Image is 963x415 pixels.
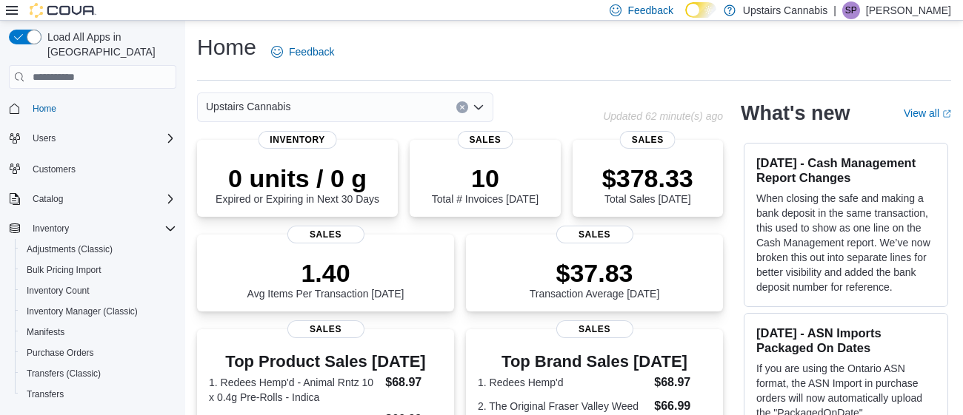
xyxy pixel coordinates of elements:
[21,303,144,320] a: Inventory Manager (Classic)
[27,264,101,276] span: Bulk Pricing Import
[15,239,182,260] button: Adjustments (Classic)
[27,190,176,208] span: Catalog
[866,1,951,19] p: [PERSON_NAME]
[21,385,176,403] span: Transfers
[833,1,836,19] p: |
[209,375,379,405] dt: 1. Redees Hemp'd - Animal Rntz 10 x 0.4g Pre-Rolls - Indica
[247,258,404,300] div: Avg Items Per Transaction [DATE]
[33,103,56,115] span: Home
[842,1,860,19] div: Sean Paradis
[287,320,364,338] span: Sales
[27,285,90,297] span: Inventory Count
[21,261,176,279] span: Bulk Pricing Import
[27,99,176,118] span: Home
[21,303,176,320] span: Inventory Manager (Classic)
[27,159,176,178] span: Customers
[30,3,96,18] img: Cova
[457,131,513,149] span: Sales
[904,107,951,119] a: View allExternal link
[265,37,340,67] a: Feedback
[216,163,379,193] p: 0 units / 0 g
[756,325,936,355] h3: [DATE] - ASN Imports Packaged On Dates
[15,322,182,343] button: Manifests
[602,163,693,205] div: Total Sales [DATE]
[27,129,61,147] button: Users
[21,344,176,362] span: Purchase Orders
[530,258,660,288] p: $37.83
[432,163,539,205] div: Total # Invoices [DATE]
[27,220,75,237] button: Inventory
[478,375,648,390] dt: 1. Redees Hemp'd
[287,226,364,243] span: Sales
[247,258,404,288] p: 1.40
[15,363,182,384] button: Transfers (Classic)
[478,353,711,371] h3: Top Brand Sales [DATE]
[602,163,693,193] p: $378.33
[197,33,256,62] h1: Home
[3,158,182,179] button: Customers
[15,280,182,301] button: Inventory Count
[21,240,119,258] a: Adjustments (Classic)
[3,218,182,239] button: Inventory
[33,193,63,205] span: Catalog
[27,220,176,237] span: Inventory
[3,189,182,209] button: Catalog
[654,397,711,415] dd: $66.99
[27,368,101,379] span: Transfers (Classic)
[756,155,936,185] h3: [DATE] - Cash Management Report Changes
[756,191,936,294] p: When closing the safe and making a bank deposit in the same transaction, this used to show as one...
[41,30,176,59] span: Load All Apps in [GEOGRAPHIC_DATA]
[654,374,711,391] dd: $68.97
[27,326,64,338] span: Manifests
[21,282,96,300] a: Inventory Count
[15,343,182,363] button: Purchase Orders
[27,161,81,178] a: Customers
[27,100,62,118] a: Home
[216,163,379,205] div: Expired or Expiring in Next 30 Days
[385,374,442,391] dd: $68.97
[27,388,64,400] span: Transfers
[33,163,76,175] span: Customers
[21,323,70,341] a: Manifests
[3,128,182,149] button: Users
[21,385,70,403] a: Transfers
[21,282,176,300] span: Inventory Count
[27,190,69,208] button: Catalog
[15,260,182,280] button: Bulk Pricing Import
[258,131,337,149] span: Inventory
[942,109,951,118] svg: External link
[27,129,176,147] span: Users
[603,110,723,122] p: Updated 62 minute(s) ago
[3,98,182,119] button: Home
[556,320,633,338] span: Sales
[15,301,182,322] button: Inventory Manager (Classic)
[15,384,182,405] button: Transfers
[685,18,686,18] span: Dark Mode
[743,1,827,19] p: Upstairs Cannabis
[27,347,94,359] span: Purchase Orders
[27,306,138,317] span: Inventory Manager (Classic)
[21,240,176,258] span: Adjustments (Classic)
[627,3,673,18] span: Feedback
[27,243,113,255] span: Adjustments (Classic)
[473,101,484,113] button: Open list of options
[21,261,107,279] a: Bulk Pricing Import
[206,98,290,115] span: Upstairs Cannabis
[432,163,539,193] p: 10
[21,323,176,341] span: Manifests
[21,365,107,382] a: Transfers (Classic)
[456,101,468,113] button: Clear input
[209,353,442,371] h3: Top Product Sales [DATE]
[530,258,660,300] div: Transaction Average [DATE]
[289,44,334,59] span: Feedback
[33,223,69,235] span: Inventory
[556,226,633,243] span: Sales
[685,2,716,18] input: Dark Mode
[845,1,857,19] span: SP
[741,101,850,125] h2: What's new
[21,365,176,382] span: Transfers (Classic)
[21,344,100,362] a: Purchase Orders
[33,132,56,144] span: Users
[620,131,676,149] span: Sales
